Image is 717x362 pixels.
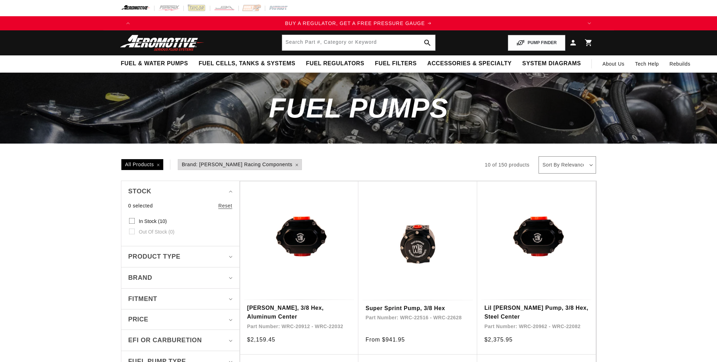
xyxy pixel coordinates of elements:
a: About Us [597,55,630,72]
slideshow-component: Translation missing: en.sections.announcements.announcement_bar [103,16,614,30]
summary: Price [128,309,232,330]
summary: Accessories & Specialty [422,55,517,72]
summary: Brand (1 selected) [128,267,232,288]
span: About Us [602,61,624,67]
button: search button [420,35,435,50]
span: Accessories & Specialty [427,60,512,67]
span: System Diagrams [522,60,581,67]
span: Price [128,315,148,324]
span: Fuel Pumps [269,92,448,123]
summary: System Diagrams [517,55,586,72]
span: BUY A REGULATOR, GET A FREE PRESSURE GAUGE [285,20,425,26]
span: Out of stock (0) [139,229,175,235]
span: Tech Help [635,60,659,68]
span: 10 of 150 products [485,162,530,168]
span: Brand: [PERSON_NAME] Racing Components [178,159,302,170]
summary: Stock (0 selected) [128,181,232,202]
a: Reset [218,202,232,210]
span: Fuel & Water Pumps [121,60,188,67]
span: Fuel Filters [375,60,417,67]
a: BUY A REGULATOR, GET A FREE PRESSURE GAUGE [135,19,582,27]
summary: Fuel Filters [370,55,422,72]
summary: Product type (0 selected) [128,246,232,267]
summary: EFI or Carburetion (0 selected) [128,330,232,351]
button: Translation missing: en.sections.announcements.previous_announcement [121,16,135,30]
span: EFI or Carburetion [128,335,202,345]
span: Fitment [128,294,157,304]
button: Translation missing: en.sections.announcements.next_announcement [582,16,596,30]
a: Brand: [PERSON_NAME] Racing Components [177,159,302,170]
input: Search by Part Number, Category or Keyword [282,35,435,50]
span: All Products [122,159,163,170]
img: Aeromotive [118,35,206,51]
a: All Products [121,159,178,170]
summary: Fuel Regulators [300,55,369,72]
a: Super Sprint Pump, 3/8 Hex [365,304,470,313]
button: PUMP FINDER [508,35,565,51]
span: Rebuilds [669,60,690,68]
span: Product type [128,252,181,262]
summary: Rebuilds [664,55,695,72]
a: Lil [PERSON_NAME] Pump, 3/8 Hex, Steel Center [484,303,589,321]
span: In stock (10) [139,218,167,224]
summary: Fuel & Water Pumps [116,55,194,72]
span: Fuel Regulators [306,60,364,67]
span: Stock [128,186,152,197]
span: Brand [128,273,152,283]
span: 0 selected [128,202,153,210]
span: Fuel Cells, Tanks & Systems [199,60,295,67]
a: [PERSON_NAME], 3/8 Hex, Aluminum Center [247,303,352,321]
summary: Fuel Cells, Tanks & Systems [193,55,300,72]
summary: Fitment (0 selected) [128,289,232,309]
div: Announcement [135,19,582,27]
div: 1 of 4 [135,19,582,27]
summary: Tech Help [630,55,664,72]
